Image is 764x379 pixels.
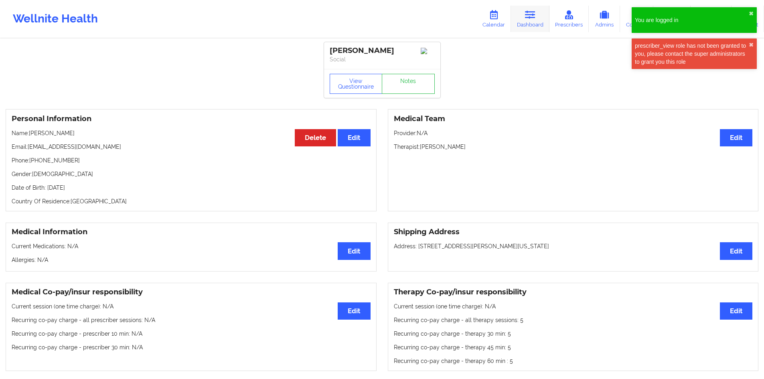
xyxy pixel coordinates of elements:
[12,316,371,324] p: Recurring co-pay charge - all prescriber sessions : N/A
[12,197,371,205] p: Country Of Residence: [GEOGRAPHIC_DATA]
[330,74,383,94] button: View Questionnaire
[394,288,753,297] h3: Therapy Co-pay/insur responsibility
[394,316,753,324] p: Recurring co-pay charge - all therapy sessions : 5
[720,242,752,259] button: Edit
[12,302,371,310] p: Current session (one time charge): N/A
[511,6,549,32] a: Dashboard
[12,184,371,192] p: Date of Birth: [DATE]
[12,129,371,137] p: Name: [PERSON_NAME]
[338,242,370,259] button: Edit
[394,143,753,151] p: Therapist: [PERSON_NAME]
[295,129,336,146] button: Delete
[12,143,371,151] p: Email: [EMAIL_ADDRESS][DOMAIN_NAME]
[720,302,752,320] button: Edit
[330,46,435,55] div: [PERSON_NAME]
[12,343,371,351] p: Recurring co-pay charge - prescriber 30 min : N/A
[549,6,589,32] a: Prescribers
[394,129,753,137] p: Provider: N/A
[749,10,754,17] button: close
[12,114,371,124] h3: Personal Information
[394,343,753,351] p: Recurring co-pay charge - therapy 45 min : 5
[382,74,435,94] a: Notes
[12,170,371,178] p: Gender: [DEMOGRAPHIC_DATA]
[12,227,371,237] h3: Medical Information
[12,242,371,250] p: Current Medications: N/A
[635,42,749,66] div: prescriber_view role has not been granted to you, please contact the super administrators to gran...
[338,129,370,146] button: Edit
[620,6,653,32] a: Coaches
[394,302,753,310] p: Current session (one time charge): N/A
[421,48,435,54] img: Image%2Fplaceholer-image.png
[749,42,754,48] button: close
[394,330,753,338] p: Recurring co-pay charge - therapy 30 min : 5
[12,256,371,264] p: Allergies: N/A
[394,357,753,365] p: Recurring co-pay charge - therapy 60 min : 5
[338,302,370,320] button: Edit
[589,6,620,32] a: Admins
[394,227,753,237] h3: Shipping Address
[635,16,749,24] div: You are logged in
[12,330,371,338] p: Recurring co-pay charge - prescriber 10 min : N/A
[720,129,752,146] button: Edit
[330,55,435,63] p: Social
[394,114,753,124] h3: Medical Team
[12,156,371,164] p: Phone: [PHONE_NUMBER]
[394,242,753,250] p: Address: [STREET_ADDRESS][PERSON_NAME][US_STATE]
[476,6,511,32] a: Calendar
[12,288,371,297] h3: Medical Co-pay/insur responsibility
